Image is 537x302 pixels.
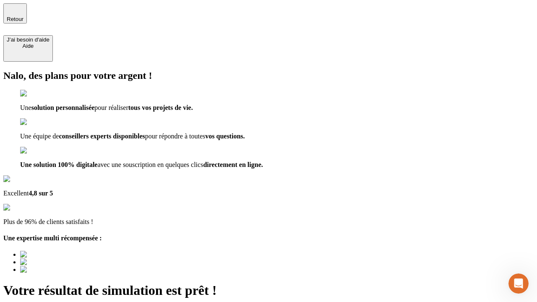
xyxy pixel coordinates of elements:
[20,104,31,111] span: Une
[94,104,128,111] span: pour réaliser
[7,36,50,43] div: J’ai besoin d'aide
[145,133,206,140] span: pour répondre à toutes
[3,35,53,62] button: J’ai besoin d'aideAide
[29,190,53,197] span: 4,8 sur 5
[20,90,56,97] img: checkmark
[59,133,145,140] span: conseillers experts disponibles
[3,234,534,242] h4: Une expertise multi récompensée :
[3,175,52,183] img: Google Review
[31,104,95,111] span: solution personnalisée
[3,3,27,23] button: Retour
[20,133,59,140] span: Une équipe de
[3,218,534,226] p: Plus de 96% de clients satisfaits !
[20,161,97,168] span: Une solution 100% digitale
[20,118,56,126] img: checkmark
[3,204,45,211] img: reviews stars
[3,283,534,298] h1: Votre résultat de simulation est prêt !
[7,16,23,22] span: Retour
[7,43,50,49] div: Aide
[20,251,98,258] img: Best savings advice award
[20,266,98,273] img: Best savings advice award
[128,104,193,111] span: tous vos projets de vie.
[3,190,29,197] span: Excellent
[205,133,245,140] span: vos questions.
[3,70,534,81] h2: Nalo, des plans pour votre argent !
[508,273,529,294] iframe: Intercom live chat
[203,161,263,168] span: directement en ligne.
[20,258,98,266] img: Best savings advice award
[97,161,203,168] span: avec une souscription en quelques clics
[20,147,56,154] img: checkmark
